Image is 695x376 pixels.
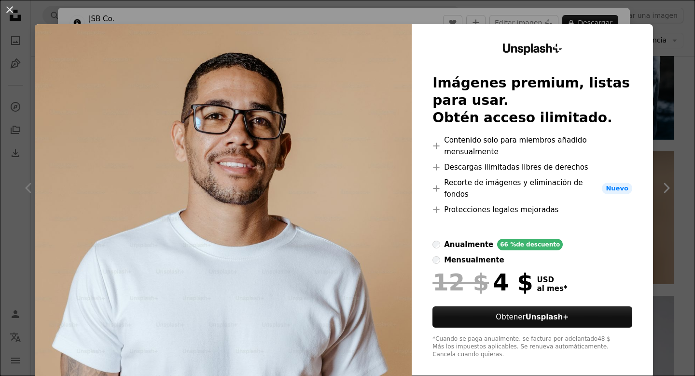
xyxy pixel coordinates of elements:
[444,254,504,266] div: mensualmente
[432,161,632,173] li: Descargas ilimitadas libres de derechos
[432,335,632,359] div: *Cuando se paga anualmente, se factura por adelantado 48 $ Más los impuestos aplicables. Se renue...
[497,239,563,250] div: 66 % de descuento
[432,241,440,248] input: anualmente66 %de descuento
[432,256,440,264] input: mensualmente
[432,270,489,295] span: 12 $
[537,275,568,284] span: USD
[444,239,493,250] div: anualmente
[432,177,632,200] li: Recorte de imágenes y eliminación de fondos
[432,270,533,295] div: 4 $
[537,284,568,293] span: al mes *
[432,306,632,328] button: ObtenerUnsplash+
[432,134,632,158] li: Contenido solo para miembros añadido mensualmente
[526,313,569,321] strong: Unsplash+
[602,183,632,194] span: Nuevo
[432,204,632,216] li: Protecciones legales mejoradas
[432,74,632,127] h2: Imágenes premium, listas para usar. Obtén acceso ilimitado.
